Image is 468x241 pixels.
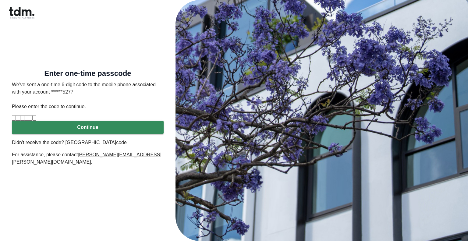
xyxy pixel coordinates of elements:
[20,115,24,121] input: Digit 3
[12,121,164,134] button: Continue
[116,140,127,145] a: code
[12,81,164,110] p: We’ve sent a one-time 6-digit code to the mobile phone associated with your account ******5277. P...
[24,115,28,121] input: Digit 4
[32,115,36,121] input: Digit 6
[12,70,164,76] h5: Enter one-time passcode
[12,115,16,121] input: Please enter verification code. Digit 1
[12,152,161,165] u: [PERSON_NAME][EMAIL_ADDRESS][PERSON_NAME][DOMAIN_NAME]
[28,115,32,121] input: Digit 5
[12,139,164,146] p: Didn't receive the code? [GEOGRAPHIC_DATA]
[12,151,164,166] p: For assistance, please contact .
[16,115,20,121] input: Digit 2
